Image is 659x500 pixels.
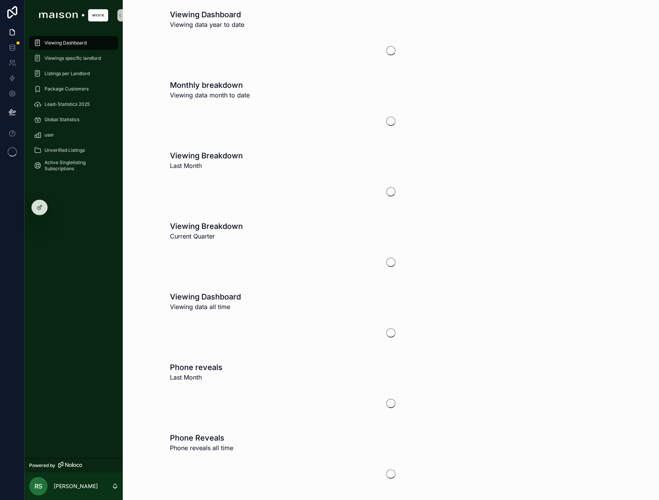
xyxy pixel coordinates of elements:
[29,128,118,142] a: user
[170,9,244,20] h1: Viewing Dashboard
[170,433,233,443] h1: Phone Reveals
[170,232,243,241] span: Current Quarter
[29,97,118,111] a: Lead-Statistics 2025
[44,71,90,77] span: Listings per Landlord
[29,159,118,173] a: Active Singlelisting Subscriptions
[44,132,54,138] span: user
[29,67,118,81] a: Listings per Landlord
[44,86,89,92] span: Package Customers
[29,143,118,157] a: Unverified Listings
[44,40,87,46] span: Viewing Dashboard
[54,482,98,490] p: [PERSON_NAME]
[44,147,85,153] span: Unverified Listings
[29,82,118,96] a: Package Customers
[170,362,222,373] h1: Phone reveals
[44,117,79,123] span: Global Statistics
[170,150,243,161] h1: Viewing Breakdown
[170,161,243,170] span: Last Month
[170,221,243,232] h1: Viewing Breakdown
[170,373,222,382] span: Last Month
[39,9,108,21] img: App logo
[170,443,233,452] span: Phone reveals all time
[170,80,250,90] h1: Monthly breakdown
[25,458,123,472] a: Powered by
[44,101,90,107] span: Lead-Statistics 2025
[170,20,244,29] span: Viewing data year to date
[170,302,241,311] span: Viewing data all time
[35,482,42,491] span: RS
[25,31,123,183] div: scrollable content
[44,160,110,172] span: Active Singlelisting Subscriptions
[29,462,55,469] span: Powered by
[29,113,118,127] a: Global Statistics
[170,90,250,100] span: Viewing data month to date
[170,291,241,302] h1: Viewing Dashboard
[44,55,101,61] span: Viewings specific landlord
[29,36,118,50] a: Viewing Dashboard
[29,51,118,65] a: Viewings specific landlord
